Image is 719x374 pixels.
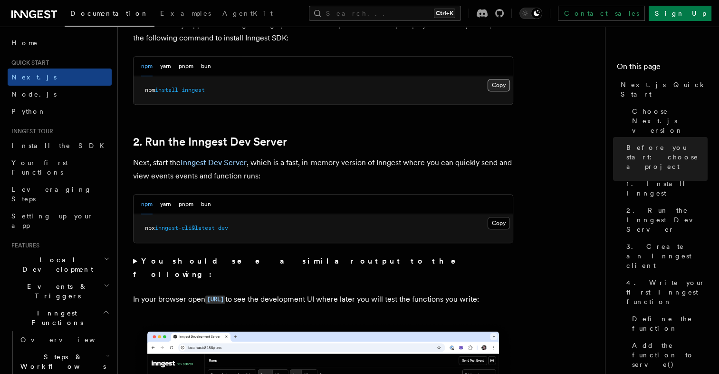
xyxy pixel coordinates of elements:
button: Search...Ctrl+K [309,6,461,21]
span: Add the function to serve() [632,341,708,369]
a: 3. Create an Inngest client [623,238,708,274]
button: pnpm [179,57,193,76]
span: Before you start: choose a project [626,143,708,171]
a: Install the SDK [8,137,112,154]
button: Events & Triggers [8,278,112,305]
span: 3. Create an Inngest client [626,242,708,270]
span: Events & Triggers [8,282,104,301]
button: bun [201,195,211,214]
span: Inngest Functions [8,308,103,327]
span: Steps & Workflows [17,352,106,371]
a: Next.js [8,69,112,86]
a: Overview [17,331,112,348]
a: Add the function to serve() [628,337,708,373]
button: Toggle dark mode [519,8,542,19]
button: Local Development [8,251,112,278]
code: [URL] [205,295,225,304]
a: 1. Install Inngest [623,175,708,202]
p: Next, start the , which is a fast, in-memory version of Inngest where you can quickly send and vi... [133,156,513,183]
a: Choose Next.js version [628,103,708,139]
span: npx [145,225,155,231]
span: Inngest tour [8,128,53,135]
a: 2. Run the Inngest Dev Server [133,135,287,148]
button: bun [201,57,211,76]
span: install [155,87,178,93]
span: dev [218,225,228,231]
a: Your first Functions [8,154,112,181]
button: Copy [488,217,510,229]
span: 1. Install Inngest [626,179,708,198]
a: Next.js Quick Start [617,76,708,103]
a: Documentation [65,3,154,27]
span: Node.js [11,90,57,98]
a: Before you start: choose a project [623,139,708,175]
a: Examples [154,3,217,26]
button: yarn [160,57,171,76]
a: Home [8,34,112,51]
span: Overview [20,336,118,344]
button: npm [141,57,153,76]
p: With the Next.js app now running running open a new tab in your terminal. In your project directo... [133,18,513,45]
span: Quick start [8,59,49,67]
h4: On this page [617,61,708,76]
kbd: Ctrl+K [434,9,455,18]
a: Python [8,103,112,120]
a: 2. Run the Inngest Dev Server [623,202,708,238]
span: Documentation [70,10,149,17]
button: Copy [488,79,510,91]
a: [URL] [205,295,225,304]
a: 4. Write your first Inngest function [623,274,708,310]
span: Your first Functions [11,159,68,176]
span: Examples [160,10,211,17]
span: Python [11,108,46,115]
summary: You should see a similar output to the following: [133,255,513,281]
a: Setting up your app [8,207,112,234]
button: yarn [160,195,171,214]
span: Setting up your app [11,212,93,229]
a: Define the function [628,310,708,337]
a: AgentKit [217,3,278,26]
span: Leveraging Steps [11,186,92,203]
span: Local Development [8,255,104,274]
span: 4. Write your first Inngest function [626,278,708,306]
span: Install the SDK [11,142,110,149]
a: Leveraging Steps [8,181,112,207]
span: 2. Run the Inngest Dev Server [626,206,708,234]
span: Next.js [11,73,57,81]
span: inngest-cli@latest [155,225,215,231]
button: pnpm [179,195,193,214]
button: npm [141,195,153,214]
a: Inngest Dev Server [181,158,247,167]
span: Features [8,242,39,249]
span: inngest [182,87,205,93]
a: Contact sales [558,6,645,21]
span: AgentKit [222,10,273,17]
button: Inngest Functions [8,305,112,331]
span: npm [145,87,155,93]
span: Home [11,38,38,48]
p: In your browser open to see the development UI where later you will test the functions you write: [133,293,513,306]
span: Next.js Quick Start [621,80,708,99]
a: Node.js [8,86,112,103]
a: Sign Up [649,6,711,21]
span: Define the function [632,314,708,333]
span: Choose Next.js version [632,107,708,135]
strong: You should see a similar output to the following: [133,256,469,279]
